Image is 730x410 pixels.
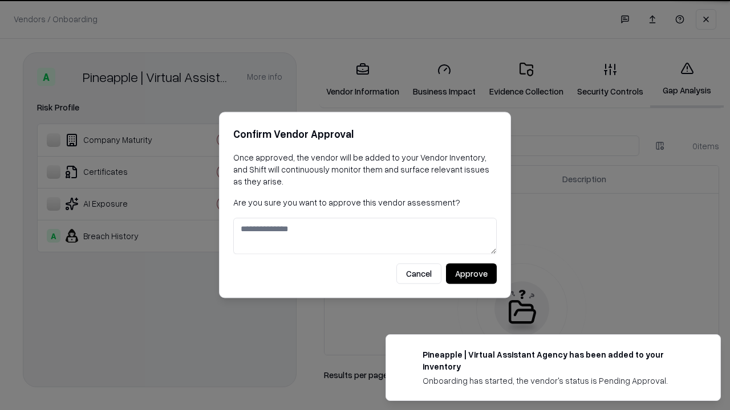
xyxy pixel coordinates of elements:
[446,264,497,284] button: Approve
[233,196,497,208] p: Are you sure you want to approve this vendor assessment?
[423,375,693,387] div: Onboarding has started, the vendor's status is Pending Approval.
[400,348,413,362] img: trypineapple.com
[233,151,497,187] p: Once approved, the vendor will be added to your Vendor Inventory, and Shift will continuously mon...
[423,348,693,372] div: Pineapple | Virtual Assistant Agency has been added to your inventory
[396,264,441,284] button: Cancel
[233,126,497,142] h2: Confirm Vendor Approval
